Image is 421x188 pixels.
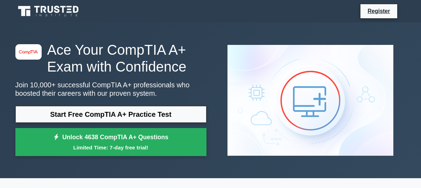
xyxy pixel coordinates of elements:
a: Register [363,7,394,15]
h1: Ace Your CompTIA A+ Exam with Confidence [15,41,206,75]
p: Join 10,000+ successful CompTIA A+ professionals who boosted their careers with our proven system. [15,81,206,98]
small: Limited Time: 7-day free trial! [24,143,198,152]
a: Unlock 4638 CompTIA A+ QuestionsLimited Time: 7-day free trial! [15,128,206,156]
img: CompTIA A+ Preview [222,39,399,161]
a: Start Free CompTIA A+ Practice Test [15,106,206,123]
